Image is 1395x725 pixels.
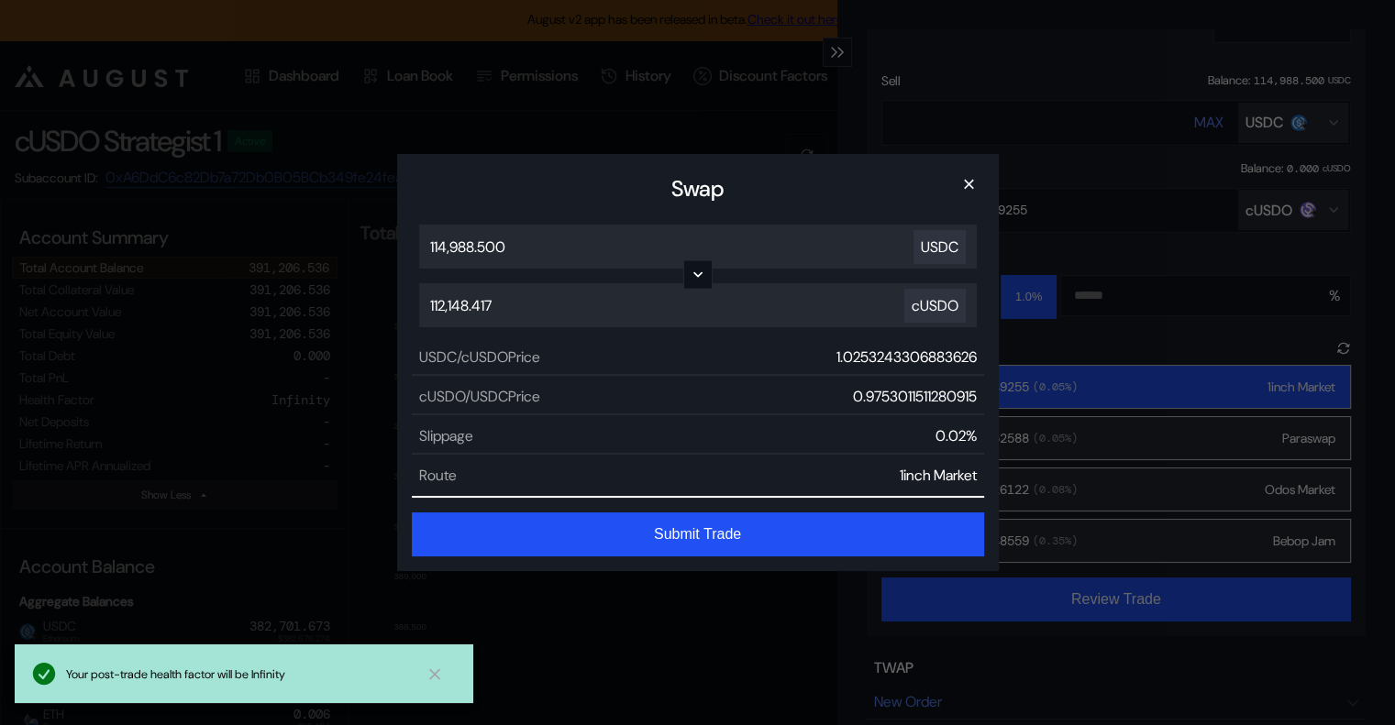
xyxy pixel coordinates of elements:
div: Review Trade [397,154,999,571]
button: close modal [955,169,984,198]
button: Submit Trade [412,512,984,556]
div: USDC [913,230,966,264]
span: 112,148.417 [430,296,492,315]
code: 0.02 % [936,426,977,445]
code: 0.9753011511280915 [853,387,977,406]
span: cUSDO / USDC Price [419,387,540,406]
div: Your post-trade health factor will be Infinity [66,666,411,682]
span: 114,988.500 [430,237,505,257]
code: 1.0253243306883626 [836,347,977,367]
code: 1inch Market [900,466,977,485]
span: Route [419,466,457,485]
h2: Swap [412,174,984,203]
span: Slippage [419,426,473,445]
div: cUSDO [904,289,966,323]
span: USDC / cUSDO Price [419,347,540,367]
